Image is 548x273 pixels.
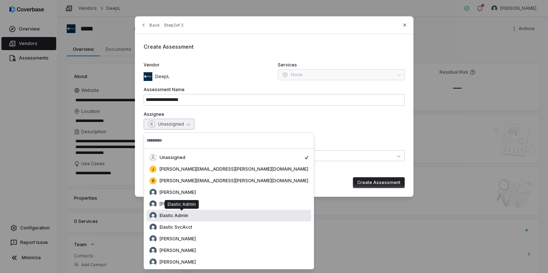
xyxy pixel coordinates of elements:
[158,121,184,127] span: Unassigned
[160,178,308,184] span: [PERSON_NAME][EMAIL_ADDRESS][PERSON_NAME][DOMAIN_NAME]
[160,166,308,172] span: [PERSON_NAME][EMAIL_ADDRESS][PERSON_NAME][DOMAIN_NAME]
[144,62,160,68] span: Vendor
[149,189,157,196] img: Abby Zumstein avatar
[160,213,188,219] span: Elastic Admin
[160,224,192,230] span: Elastic SvcAcct
[278,62,405,68] label: Services
[149,166,157,173] span: j
[139,19,162,32] button: Back
[160,155,185,160] span: Unassigned
[147,152,311,268] div: Suggestions
[149,235,157,243] img: Jamie Yoo avatar
[353,177,405,188] button: Create Assessment
[164,23,184,28] span: Step 2 of 2
[160,259,196,265] span: [PERSON_NAME]
[160,236,196,242] span: [PERSON_NAME]
[149,258,157,266] img: Victoria Cuce avatar
[149,247,157,254] img: Kim Kambarami avatar
[149,212,157,219] img: Elastic Admin avatar
[160,248,196,253] span: [PERSON_NAME]
[149,224,157,231] img: Elastic SvcAcct avatar
[149,177,157,184] span: r
[160,201,196,207] span: [PERSON_NAME]
[144,87,405,93] label: Assessment Name
[168,201,196,207] div: Elastic Admin
[144,111,405,117] label: Assignee
[152,73,170,80] p: DeepL
[160,190,196,195] span: [PERSON_NAME]
[144,44,194,50] span: Create Assessment
[149,200,157,208] img: Christine Bocci avatar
